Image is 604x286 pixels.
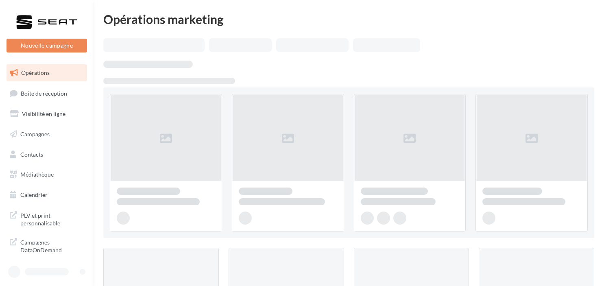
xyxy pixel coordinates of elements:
a: Calendrier [5,186,89,203]
span: Médiathèque [20,171,54,178]
span: Contacts [20,151,43,157]
button: Nouvelle campagne [7,39,87,52]
a: Contacts [5,146,89,163]
span: Campagnes [20,131,50,138]
a: PLV et print personnalisable [5,207,89,231]
span: Boîte de réception [21,90,67,96]
span: Calendrier [20,191,48,198]
div: Opérations marketing [103,13,594,25]
span: Visibilité en ligne [22,110,65,117]
a: Visibilité en ligne [5,105,89,122]
a: Médiathèque [5,166,89,183]
a: Campagnes [5,126,89,143]
span: Opérations [21,69,50,76]
a: Boîte de réception [5,85,89,102]
span: Campagnes DataOnDemand [20,237,84,254]
a: Opérations [5,64,89,81]
span: PLV et print personnalisable [20,210,84,227]
a: Campagnes DataOnDemand [5,234,89,258]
